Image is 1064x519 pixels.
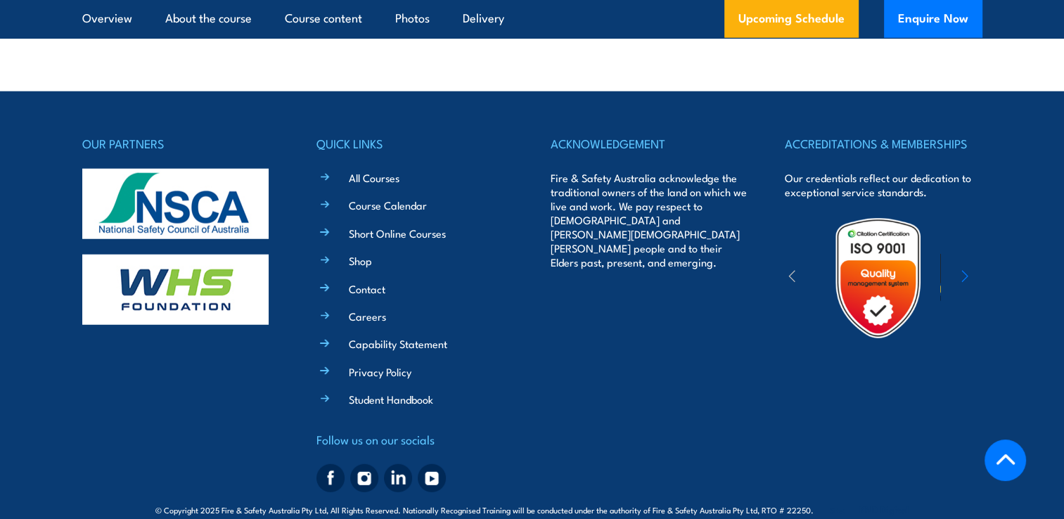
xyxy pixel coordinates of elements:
[349,364,411,379] a: Privacy Policy
[155,503,909,516] span: © Copyright 2025 Fire & Safety Australia Pty Ltd, All Rights Reserved. Nationally Recognised Trai...
[82,255,269,325] img: whs-logo-footer
[82,134,279,153] h4: OUR PARTNERS
[551,134,748,153] h4: ACKNOWLEDGEMENT
[349,392,433,406] a: Student Handbook
[82,169,269,239] img: nsca-logo-footer
[551,171,748,269] p: Fire & Safety Australia acknowledge the traditional owners of the land on which we live and work....
[349,226,446,241] a: Short Online Courses
[349,198,427,212] a: Course Calendar
[316,134,513,153] h4: QUICK LINKS
[349,253,372,268] a: Shop
[349,281,385,296] a: Contact
[830,504,909,515] span: Site:
[349,170,399,185] a: All Courses
[785,134,982,153] h4: ACCREDITATIONS & MEMBERSHIPS
[940,254,1063,302] img: ewpa-logo
[785,171,982,199] p: Our credentials reflect our dedication to exceptional service standards.
[349,309,386,323] a: Careers
[349,336,447,351] a: Capability Statement
[316,430,513,449] h4: Follow us on our socials
[816,217,940,340] img: Untitled design (19)
[859,502,909,516] a: KND Digital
